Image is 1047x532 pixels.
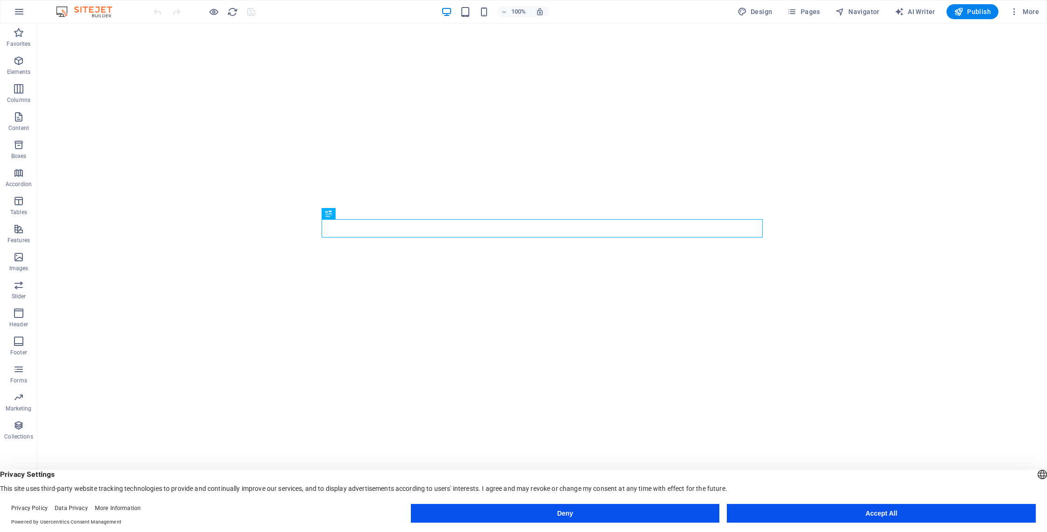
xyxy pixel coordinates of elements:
[4,433,33,440] p: Collections
[734,4,776,19] div: Design (Ctrl+Alt+Y)
[7,40,30,48] p: Favorites
[54,6,124,17] img: Editor Logo
[954,7,991,16] span: Publish
[1006,4,1043,19] button: More
[891,4,939,19] button: AI Writer
[787,7,820,16] span: Pages
[8,124,29,132] p: Content
[10,349,27,356] p: Footer
[536,7,544,16] i: On resize automatically adjust zoom level to fit chosen device.
[835,7,880,16] span: Navigator
[12,293,26,300] p: Slider
[11,152,27,160] p: Boxes
[7,237,30,244] p: Features
[227,6,238,17] button: reload
[7,68,31,76] p: Elements
[497,6,531,17] button: 100%
[7,96,30,104] p: Columns
[734,4,776,19] button: Design
[6,405,31,412] p: Marketing
[10,377,27,384] p: Forms
[9,265,29,272] p: Images
[1010,7,1039,16] span: More
[895,7,935,16] span: AI Writer
[6,180,32,188] p: Accordion
[10,208,27,216] p: Tables
[9,321,28,328] p: Header
[947,4,998,19] button: Publish
[208,6,219,17] button: Click here to leave preview mode and continue editing
[832,4,883,19] button: Navigator
[511,6,526,17] h6: 100%
[738,7,773,16] span: Design
[783,4,824,19] button: Pages
[227,7,238,17] i: Reload page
